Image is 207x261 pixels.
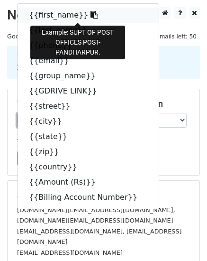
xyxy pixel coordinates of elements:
[18,8,159,23] a: {{first_name}}
[17,206,175,224] small: [DOMAIN_NAME][EMAIL_ADDRESS][DOMAIN_NAME], [DOMAIN_NAME][EMAIL_ADDRESS][DOMAIN_NAME]
[17,249,123,256] small: [EMAIL_ADDRESS][DOMAIN_NAME]
[18,38,159,53] a: {{phone}}
[18,99,159,114] a: {{street}}
[7,33,92,40] small: Google Sheet:
[136,33,200,40] a: Daily emails left: 50
[18,159,159,175] a: {{country}}
[18,114,159,129] a: {{city}}
[18,84,159,99] a: {{GDRIVE LINK}}
[18,175,159,190] a: {{Amount (Rs)}}
[18,53,159,68] a: {{email}}
[9,52,198,74] div: 1. Write your email in Gmail 2. Click
[18,68,159,84] a: {{group_name}}
[18,144,159,159] a: {{zip}}
[18,129,159,144] a: {{state}}
[30,26,125,59] div: Example: SUPT OF POST OFFICES POST-PANDHARPUR.
[160,215,207,261] iframe: Chat Widget
[7,7,200,23] h2: New Campaign
[18,190,159,205] a: {{Billing Account Number}}
[17,228,181,246] small: [EMAIL_ADDRESS][DOMAIN_NAME], [EMAIL_ADDRESS][DOMAIN_NAME]
[18,23,159,38] a: {{last_name}}
[136,31,200,42] span: Daily emails left: 50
